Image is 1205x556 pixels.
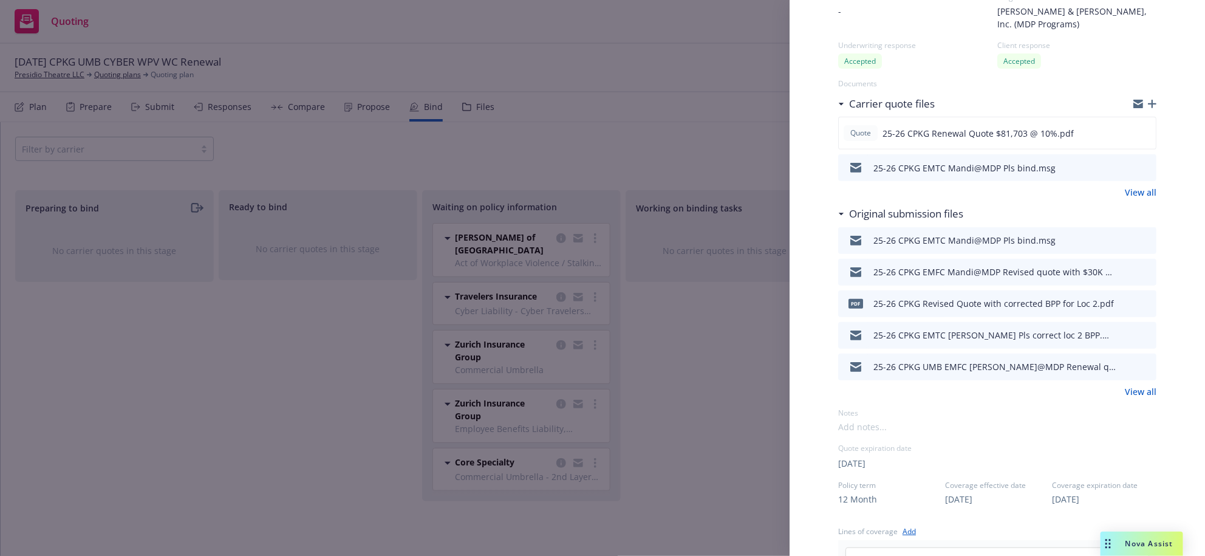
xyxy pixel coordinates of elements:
[945,493,972,506] button: [DATE]
[838,493,877,506] button: 12 Month
[1141,360,1152,374] button: preview file
[1121,265,1131,280] button: download file
[1101,532,1183,556] button: Nova Assist
[1121,360,1131,374] button: download file
[1101,532,1116,556] div: Drag to move
[873,360,1116,373] div: 25-26 CPKG UMB EMFC [PERSON_NAME]@MDP Renewal quote.msg
[997,40,1156,50] div: Client response
[1125,186,1156,199] a: View all
[838,5,841,18] span: -
[1052,493,1079,506] button: [DATE]
[838,443,1156,453] div: Quote expiration date
[873,234,1056,247] div: 25-26 CPKG EMTC Mandi@MDP Pls bind.msg
[838,206,963,222] div: Original submission files
[838,96,935,112] div: Carrier quote files
[1140,126,1151,140] button: preview file
[882,127,1074,140] span: 25-26 CPKG Renewal Quote $81,703 @ 10%.pdf
[873,329,1116,341] div: 25-26 CPKG EMTC [PERSON_NAME] Pls correct loc 2 BPP.msg
[1141,265,1152,280] button: preview file
[838,408,1156,418] div: Notes
[848,128,873,139] span: Quote
[1121,126,1130,140] button: download file
[848,299,863,308] span: pdf
[873,266,1116,278] div: 25-26 CPKG EMFC Mandi@MDP Revised quote with $30K BPP for Loc 2.msg
[1141,233,1152,248] button: preview file
[1125,538,1173,549] span: Nova Assist
[997,53,1041,69] div: Accepted
[903,525,916,538] a: Add
[838,526,898,537] div: Lines of coverage
[838,480,943,490] span: Policy term
[838,78,1156,89] div: Documents
[997,5,1156,30] span: [PERSON_NAME] & [PERSON_NAME], Inc. (MDP Programs)
[873,162,1056,174] div: 25-26 CPKG EMTC Mandi@MDP Pls bind.msg
[849,96,935,112] h3: Carrier quote files
[873,297,1114,310] div: 25-26 CPKG Revised Quote with corrected BPP for Loc 2.pdf
[1141,328,1152,343] button: preview file
[849,206,963,222] h3: Original submission files
[1121,297,1131,311] button: download file
[1121,160,1131,175] button: download file
[1141,160,1152,175] button: preview file
[1121,233,1131,248] button: download file
[945,480,1050,490] span: Coverage effective date
[838,457,865,470] button: [DATE]
[838,40,997,50] div: Underwriting response
[1121,328,1131,343] button: download file
[838,53,882,69] div: Accepted
[1052,480,1156,490] span: Coverage expiration date
[1125,385,1156,398] a: View all
[1141,297,1152,311] button: preview file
